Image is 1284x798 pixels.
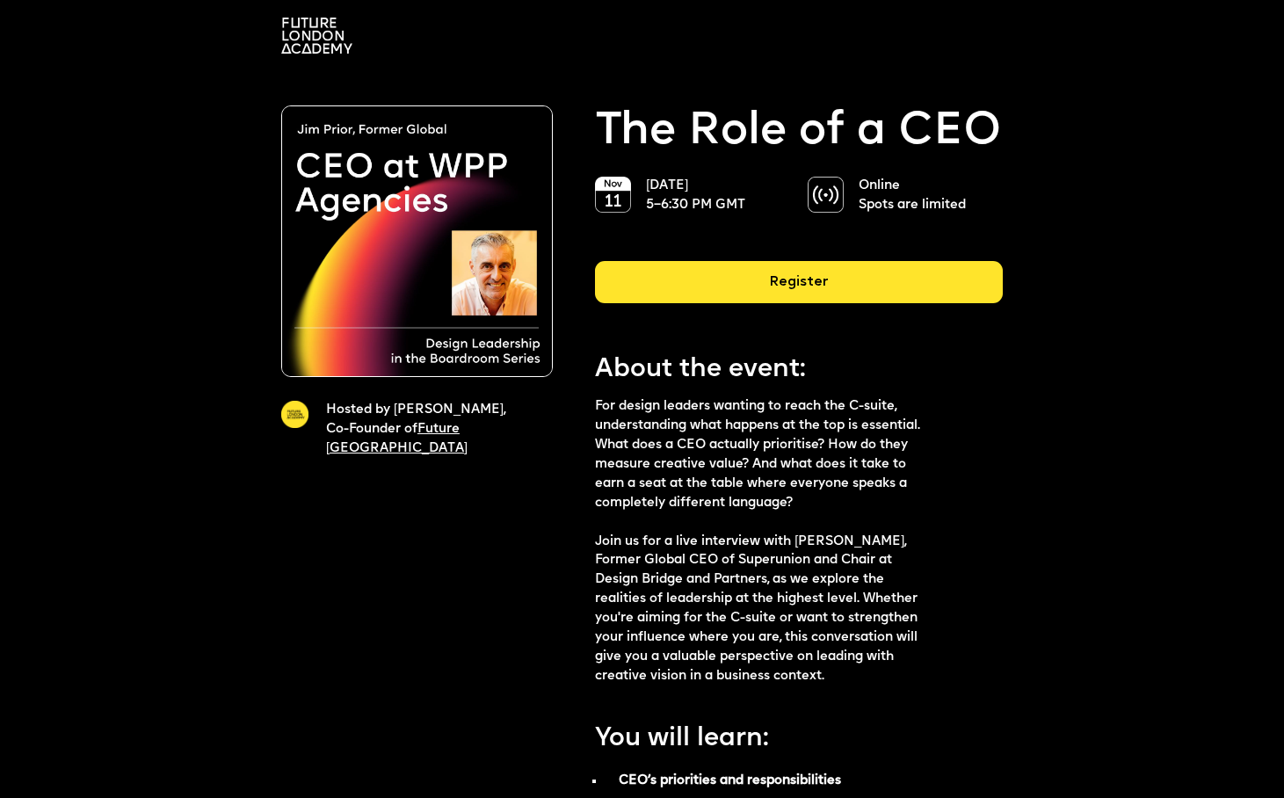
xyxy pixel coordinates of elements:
div: Register [595,261,1003,303]
p: Online Spots are limited [859,177,989,215]
img: A logo saying in 3 lines: Future London Academy [281,18,352,54]
p: Hosted by [PERSON_NAME], Co-Founder of [326,401,530,459]
p: For design leaders wanting to reach the C-suite, understanding what happens at the top is essenti... [595,397,925,686]
p: [DATE] 5–6:30 PM GMT [646,177,776,215]
a: Register [595,261,1003,317]
strong: CEO’s priorities and responsibilities [619,774,841,787]
img: A yellow circle with Future London Academy logo [281,401,308,428]
p: About the event: [595,352,961,388]
p: You will learn: [595,722,961,758]
p: The Role of a CEO [595,105,1002,159]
